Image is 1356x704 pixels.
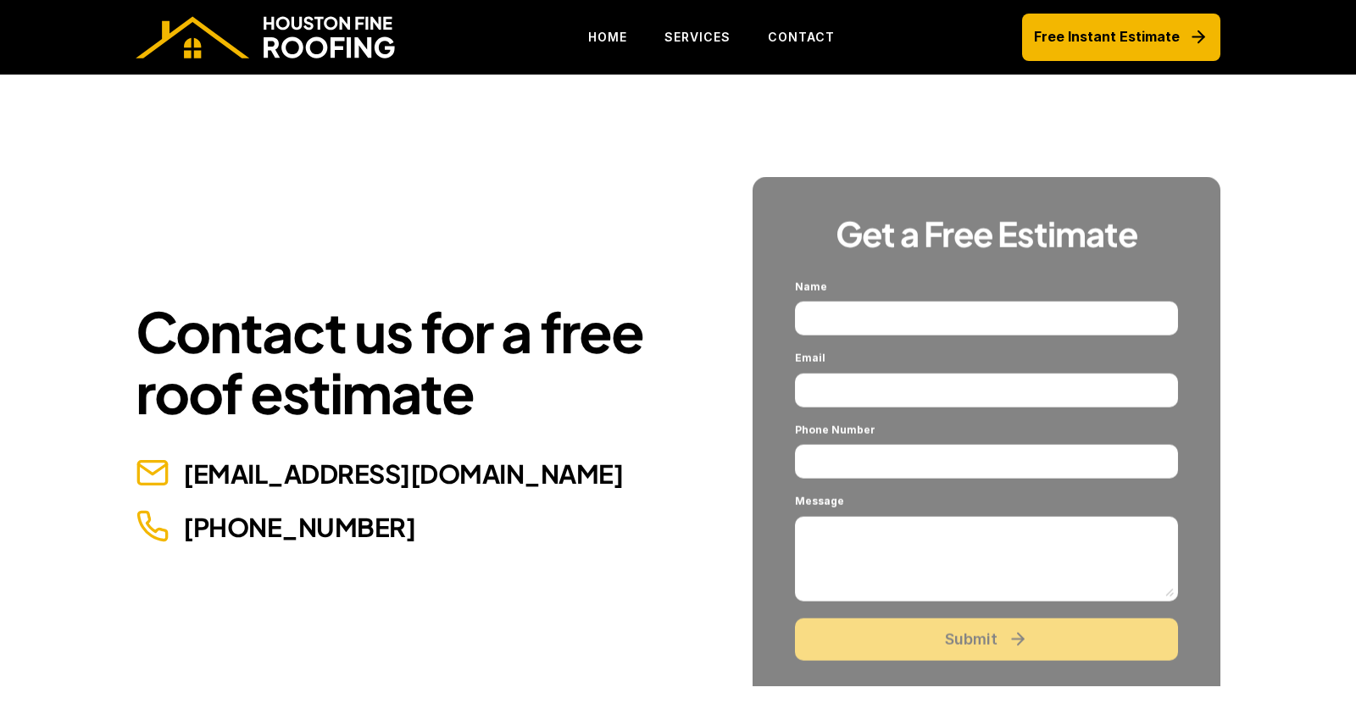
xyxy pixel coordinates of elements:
input: Name [795,302,1178,335]
p: Submit [945,629,998,648]
input: Phone Number [795,445,1178,479]
p: Free Instant Estimate [1034,25,1180,48]
textarea: Message [795,516,1178,601]
p: Name [795,280,827,292]
a: Free Instant Estimate [1022,14,1220,60]
p: Message [795,496,844,507]
p: HOME [588,27,627,47]
h1: Contact us for a free roof estimate [136,301,678,422]
h3: Get a Free Estimate [795,213,1178,252]
p: CONTACT [768,27,835,47]
button: Submit [795,618,1178,660]
input: Email [795,373,1178,407]
p: SERVICES [664,27,731,47]
p: Phone Number [795,424,875,435]
a: [PHONE_NUMBER] [183,511,415,543]
p: Email [795,352,825,364]
a: [EMAIL_ADDRESS][DOMAIN_NAME] [183,457,623,490]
